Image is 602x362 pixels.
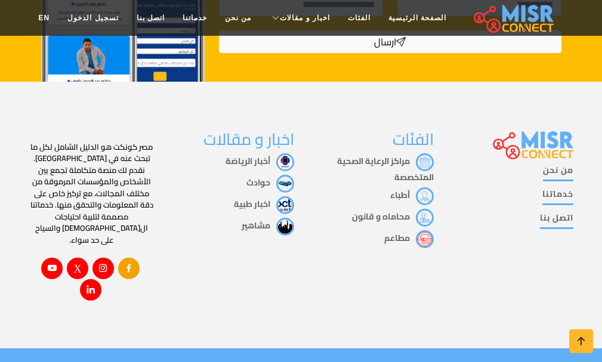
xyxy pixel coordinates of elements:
[219,30,561,53] button: ارسال
[276,196,294,214] img: اخبار طبية
[246,175,294,190] a: حوادث
[30,7,59,29] a: EN
[384,230,434,246] a: مطاعم
[379,7,455,29] a: الصفحة الرئيسية
[493,129,573,159] img: main.misr_connect
[226,153,294,169] a: أخبار الرياضة
[169,129,294,148] h3: اخبار و مقالات
[276,175,294,193] img: حوادث
[128,7,174,29] a: اتصل بنا
[276,218,294,236] img: مشاهير
[29,141,155,246] p: مصر كونكت هو الدليل الشامل لكل ما تبحث عنه في [GEOGRAPHIC_DATA]. نقدم لك منصة متكاملة تجمع بين ال...
[416,209,434,227] img: محاماه و قانون
[542,188,573,205] a: خدماتنا
[234,196,294,212] a: اخبار طبية
[416,230,434,248] img: مطاعم
[216,7,260,29] a: من نحن
[308,129,434,148] h3: الفئات
[337,153,434,185] a: مراكز الرعاية الصحية المتخصصة
[276,153,294,171] img: أخبار الرياضة
[280,13,330,23] span: اخبار و مقالات
[242,218,294,233] a: مشاهير
[474,3,554,33] img: main.misr_connect
[339,7,379,29] a: الفئات
[58,7,127,29] a: تسجيل الدخول
[416,153,434,171] img: مراكز الرعاية الصحية المتخصصة
[543,164,573,181] a: من نحن
[67,258,88,279] a: X
[540,212,573,229] a: اتصل بنا
[416,187,434,205] img: أطباء
[352,209,434,224] a: محاماه و قانون
[260,7,339,29] a: اخبار و مقالات
[174,7,216,29] a: خدماتنا
[390,187,434,203] a: أطباء
[74,262,82,273] i: X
